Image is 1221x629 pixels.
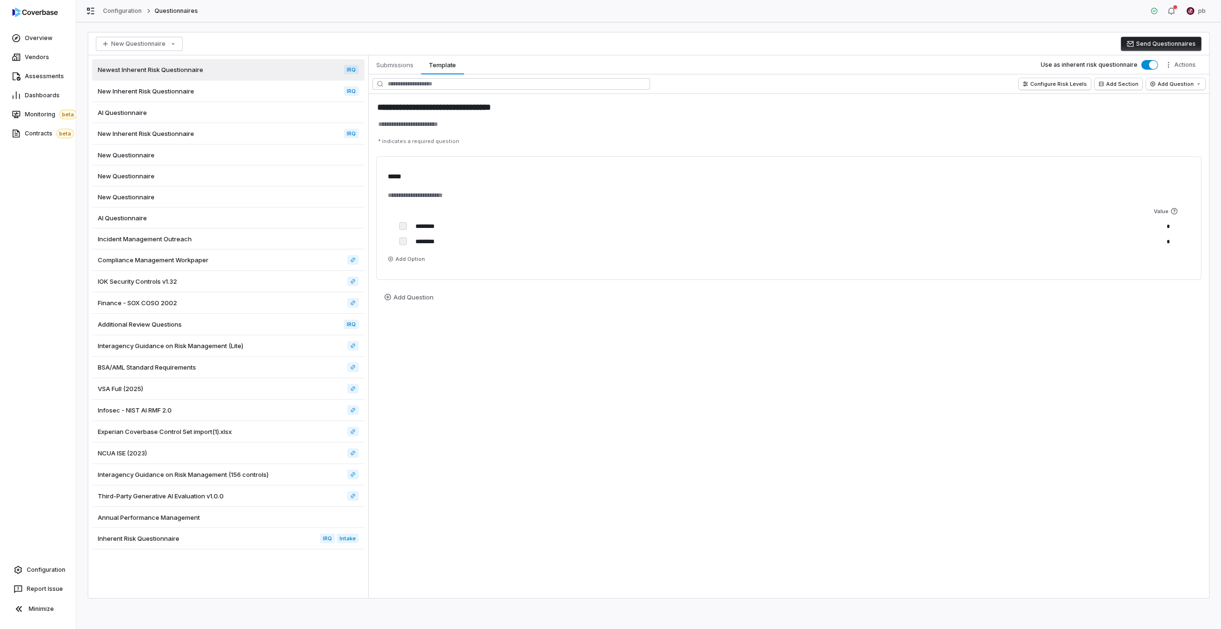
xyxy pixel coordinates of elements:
a: Contractsbeta [2,125,74,142]
a: Inherent Risk QuestionnaireIRQIntake [92,528,364,549]
button: Add Option [384,253,429,265]
span: beta [59,110,77,119]
a: Finance - SOX COSO 2002 [347,298,359,308]
a: Third-Party Generative AI Evaluation v1.0.0 [347,491,359,501]
span: Dashboards [25,92,60,99]
span: Finance - SOX COSO 2002 [98,299,177,307]
a: Annual Performance Management [92,507,364,528]
a: Configuration [4,561,72,578]
span: IRQ [344,86,359,96]
span: IRQ [344,129,359,138]
a: IOK Security Controls v1.32 [92,271,364,292]
a: Configuration [103,7,142,15]
a: Infosec - NIST AI RMF 2.0 [92,400,364,421]
button: Report Issue [4,580,72,598]
span: New Questionnaire [98,193,155,201]
a: Overview [2,30,74,47]
a: IOK Security Controls v1.32 [347,277,359,286]
a: Vendors [2,49,74,66]
span: Infosec - NIST AI RMF 2.0 [98,406,172,414]
img: pb undefined avatar [1187,7,1194,15]
span: Monitoring [25,110,77,119]
a: Infosec - NIST AI RMF 2.0 [347,405,359,415]
a: VSA Full (2025) [347,384,359,393]
a: New Questionnaire [92,186,364,207]
span: Third-Party Generative AI Evaluation v1.0.0 [98,492,224,500]
a: New Inherent Risk QuestionnaireIRQ [92,123,364,144]
span: Compliance Management Workpaper [98,256,208,264]
button: Minimize [4,599,72,619]
span: beta [56,129,74,138]
span: Interagency Guidance on Risk Management (Lite) [98,341,243,350]
span: VSA Full (2025) [98,384,143,393]
span: New Inherent Risk Questionnaire [98,87,194,95]
button: Configure Risk Levels [1019,78,1091,90]
button: More actions [1162,58,1201,72]
a: NCUA ISE (2023) [92,443,364,464]
a: Interagency Guidance on Risk Management (Lite) [92,335,364,357]
a: Assessments [2,68,74,85]
a: Dashboards [2,87,74,104]
a: Experian Coverbase Control Set import(1).xlsx [347,427,359,436]
a: Compliance Management Workpaper [92,249,364,271]
button: Add Question [376,288,441,307]
button: Add Question [1146,78,1205,90]
a: Compliance Management Workpaper [347,255,359,265]
p: * indicates a required question [374,134,1203,149]
button: New Questionnaire [96,37,183,51]
span: IOK Security Controls v1.32 [98,277,177,286]
a: Incident Management Outreach [92,228,364,249]
a: BSA/AML Standard Requirements [347,362,359,372]
span: Intake [337,534,359,543]
img: logo-D7KZi-bG.svg [12,8,58,17]
a: New Questionnaire [92,144,364,165]
span: Annual Performance Management [98,513,200,522]
a: Newest Inherent Risk QuestionnaireIRQ [92,59,364,81]
span: AI Questionnaire [98,214,147,222]
span: IRQ [344,65,359,74]
a: Interagency Guidance on Risk Management (156 controls) [92,464,364,485]
span: Questionnaires [155,7,198,15]
span: BSA/AML Standard Requirements [98,363,196,371]
span: Incident Management Outreach [98,235,192,243]
a: AI Questionnaire [92,102,364,123]
a: Monitoringbeta [2,106,74,123]
span: pb [1198,7,1206,15]
a: AI Questionnaire [92,207,364,228]
button: Add Section [1095,78,1142,90]
span: Assessments [25,72,64,80]
button: pb undefined avatarpb [1181,4,1211,18]
span: IRQ [344,320,359,329]
span: Overview [25,34,52,42]
button: Send Questionnaires [1121,37,1201,51]
span: Newest Inherent Risk Questionnaire [98,65,203,74]
span: Vendors [25,53,49,61]
span: Interagency Guidance on Risk Management (156 controls) [98,470,269,479]
span: IRQ [320,534,335,543]
span: Inherent Risk Questionnaire [98,534,179,543]
span: Template [425,59,460,71]
span: New Inherent Risk Questionnaire [98,129,194,138]
span: Submissions [373,59,417,71]
span: Contracts [25,129,74,138]
a: Finance - SOX COSO 2002 [92,292,364,314]
span: Experian Coverbase Control Set import(1).xlsx [98,427,232,436]
span: New Questionnaire [98,172,155,180]
span: Configuration [27,566,65,574]
span: New Questionnaire [98,151,155,159]
a: New Inherent Risk QuestionnaireIRQ [92,81,364,102]
a: BSA/AML Standard Requirements [92,357,364,378]
a: Third-Party Generative AI Evaluation v1.0.0 [92,485,364,507]
span: Report Issue [27,585,63,593]
span: NCUA ISE (2023) [98,449,147,457]
label: Use as inherent risk questionnaire [1041,61,1138,69]
span: Value [1154,207,1192,215]
a: Interagency Guidance on Risk Management (Lite) [347,341,359,351]
span: Additional Review Questions [98,320,182,329]
a: Interagency Guidance on Risk Management (156 controls) [347,470,359,479]
a: Additional Review QuestionsIRQ [92,314,364,335]
a: VSA Full (2025) [92,378,364,400]
a: New Questionnaire [92,165,364,186]
a: NCUA ISE (2023) [347,448,359,458]
a: Experian Coverbase Control Set import(1).xlsx [92,421,364,443]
